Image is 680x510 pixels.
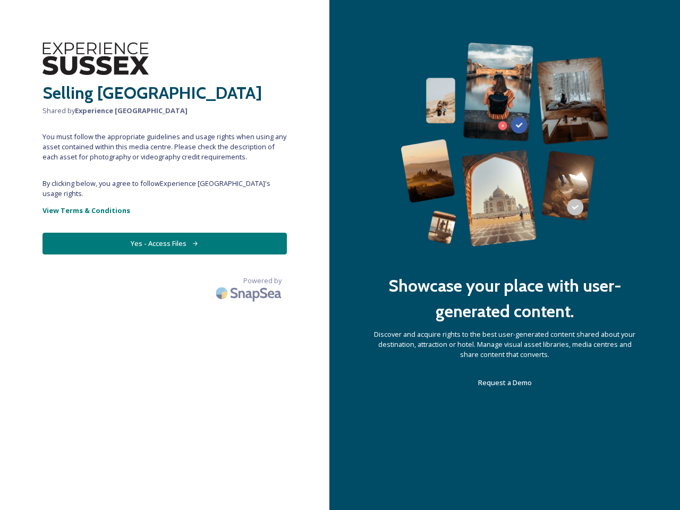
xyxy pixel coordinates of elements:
[478,376,532,389] a: Request a Demo
[372,329,637,360] span: Discover and acquire rights to the best user-generated content shared about your destination, att...
[42,132,287,163] span: You must follow the appropriate guidelines and usage rights when using any asset contained within...
[42,42,149,75] img: WSCC%20ES%20Logo%20-%20Primary%20-%20Black.png
[372,273,637,324] h2: Showcase your place with user-generated content.
[42,204,287,217] a: View Terms & Conditions
[42,106,287,116] span: Shared by
[42,178,287,199] span: By clicking below, you agree to follow Experience [GEOGRAPHIC_DATA] 's usage rights.
[75,106,188,115] strong: Experience [GEOGRAPHIC_DATA]
[243,276,282,286] span: Powered by
[401,42,609,246] img: 63b42ca75bacad526042e722_Group%20154-p-800.png
[478,378,532,387] span: Request a Demo
[42,80,287,106] h2: Selling [GEOGRAPHIC_DATA]
[42,206,130,215] strong: View Terms & Conditions
[42,233,287,254] button: Yes - Access Files
[212,280,287,305] img: SnapSea Logo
